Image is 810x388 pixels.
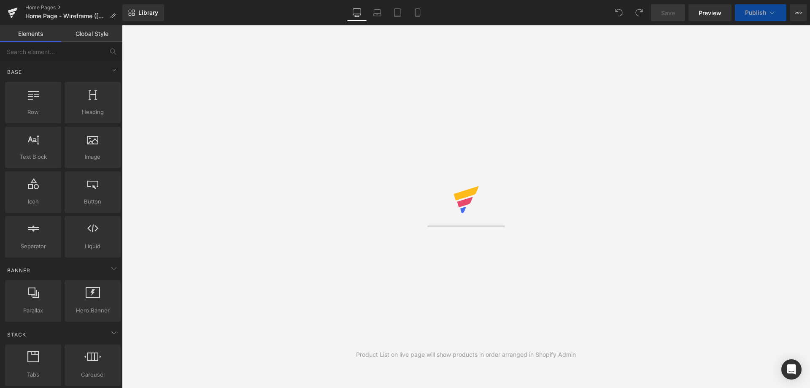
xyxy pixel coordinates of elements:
button: More [790,4,807,21]
a: Preview [688,4,732,21]
span: Banner [6,266,31,274]
span: Base [6,68,23,76]
button: Publish [735,4,786,21]
a: Laptop [367,4,387,21]
span: Save [661,8,675,17]
span: Tabs [8,370,59,379]
button: Undo [610,4,627,21]
span: Liquid [67,242,118,251]
span: Button [67,197,118,206]
span: Row [8,108,59,117]
a: Home Pages [25,4,122,11]
a: Tablet [387,4,408,21]
span: Image [67,152,118,161]
a: Mobile [408,4,428,21]
span: Heading [67,108,118,117]
a: Global Style [61,25,122,42]
span: Preview [699,8,721,17]
span: Carousel [67,370,118,379]
span: Library [138,9,158,16]
a: New Library [122,4,164,21]
div: Open Intercom Messenger [781,359,802,380]
button: Redo [631,4,648,21]
span: Separator [8,242,59,251]
span: Parallax [8,306,59,315]
span: Hero Banner [67,306,118,315]
span: Text Block [8,152,59,161]
span: Publish [745,9,766,16]
span: Stack [6,331,27,339]
span: Home Page - Wireframe ([PERSON_NAME]) [25,13,106,19]
div: Product List on live page will show products in order arranged in Shopify Admin [356,350,576,359]
span: Icon [8,197,59,206]
a: Desktop [347,4,367,21]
